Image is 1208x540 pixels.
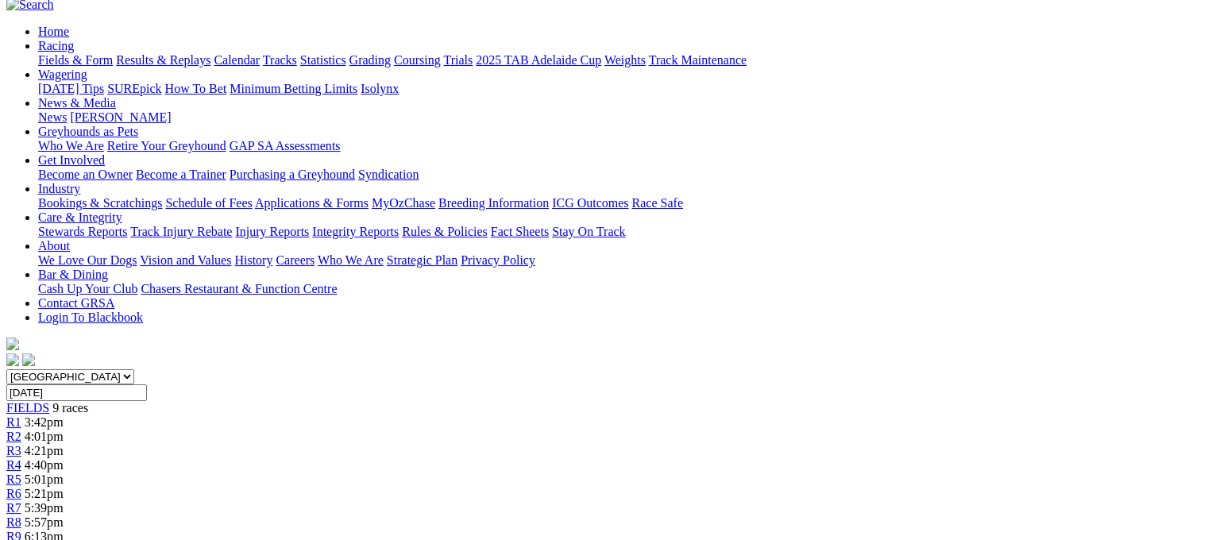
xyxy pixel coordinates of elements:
[443,53,473,67] a: Trials
[38,110,67,124] a: News
[38,310,143,324] a: Login To Blackbook
[255,196,369,210] a: Applications & Forms
[52,401,88,415] span: 9 races
[38,210,122,224] a: Care & Integrity
[38,168,133,181] a: Become an Owner
[6,472,21,486] a: R5
[234,253,272,267] a: History
[552,225,625,238] a: Stay On Track
[38,96,116,110] a: News & Media
[230,82,357,95] a: Minimum Betting Limits
[38,268,108,281] a: Bar & Dining
[38,82,104,95] a: [DATE] Tips
[38,196,1202,210] div: Industry
[38,25,69,38] a: Home
[372,196,435,210] a: MyOzChase
[116,53,210,67] a: Results & Replays
[461,253,535,267] a: Privacy Policy
[140,253,231,267] a: Vision and Values
[361,82,399,95] a: Isolynx
[38,282,1202,296] div: Bar & Dining
[263,53,297,67] a: Tracks
[604,53,646,67] a: Weights
[38,282,137,295] a: Cash Up Your Club
[25,501,64,515] span: 5:39pm
[476,53,601,67] a: 2025 TAB Adelaide Cup
[38,82,1202,96] div: Wagering
[6,458,21,472] a: R4
[631,196,682,210] a: Race Safe
[6,401,49,415] a: FIELDS
[38,253,1202,268] div: About
[38,110,1202,125] div: News & Media
[130,225,232,238] a: Track Injury Rebate
[38,253,137,267] a: We Love Our Dogs
[387,253,457,267] a: Strategic Plan
[649,53,747,67] a: Track Maintenance
[349,53,391,67] a: Grading
[38,296,114,310] a: Contact GRSA
[6,487,21,500] a: R6
[6,384,147,401] input: Select date
[6,501,21,515] a: R7
[6,353,19,366] img: facebook.svg
[230,168,355,181] a: Purchasing a Greyhound
[491,225,549,238] a: Fact Sheets
[25,415,64,429] span: 3:42pm
[38,225,127,238] a: Stewards Reports
[165,196,252,210] a: Schedule of Fees
[38,39,74,52] a: Racing
[38,168,1202,182] div: Get Involved
[38,139,104,152] a: Who We Are
[165,82,227,95] a: How To Bet
[235,225,309,238] a: Injury Reports
[136,168,226,181] a: Become a Trainer
[358,168,419,181] a: Syndication
[107,82,161,95] a: SUREpick
[38,225,1202,239] div: Care & Integrity
[25,458,64,472] span: 4:40pm
[402,225,488,238] a: Rules & Policies
[38,125,138,138] a: Greyhounds as Pets
[6,415,21,429] a: R1
[38,153,105,167] a: Get Involved
[141,282,337,295] a: Chasers Restaurant & Function Centre
[394,53,441,67] a: Coursing
[38,67,87,81] a: Wagering
[276,253,315,267] a: Careers
[6,444,21,457] a: R3
[312,225,399,238] a: Integrity Reports
[38,139,1202,153] div: Greyhounds as Pets
[38,196,162,210] a: Bookings & Scratchings
[38,239,70,253] a: About
[6,515,21,529] a: R8
[552,196,628,210] a: ICG Outcomes
[6,337,19,350] img: logo-grsa-white.png
[25,444,64,457] span: 4:21pm
[318,253,384,267] a: Who We Are
[214,53,260,67] a: Calendar
[25,487,64,500] span: 5:21pm
[230,139,341,152] a: GAP SA Assessments
[38,182,80,195] a: Industry
[38,53,113,67] a: Fields & Form
[6,430,21,443] a: R2
[300,53,346,67] a: Statistics
[107,139,226,152] a: Retire Your Greyhound
[70,110,171,124] a: [PERSON_NAME]
[438,196,549,210] a: Breeding Information
[22,353,35,366] img: twitter.svg
[25,515,64,529] span: 5:57pm
[25,472,64,486] span: 5:01pm
[25,430,64,443] span: 4:01pm
[38,53,1202,67] div: Racing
